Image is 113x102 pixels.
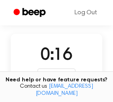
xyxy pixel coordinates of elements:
[37,68,76,80] div: Recording
[36,84,93,96] a: [EMAIL_ADDRESS][DOMAIN_NAME]
[40,47,72,64] span: 0:16
[8,5,53,21] a: Beep
[67,3,105,22] a: Log Out
[5,83,108,97] span: Contact us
